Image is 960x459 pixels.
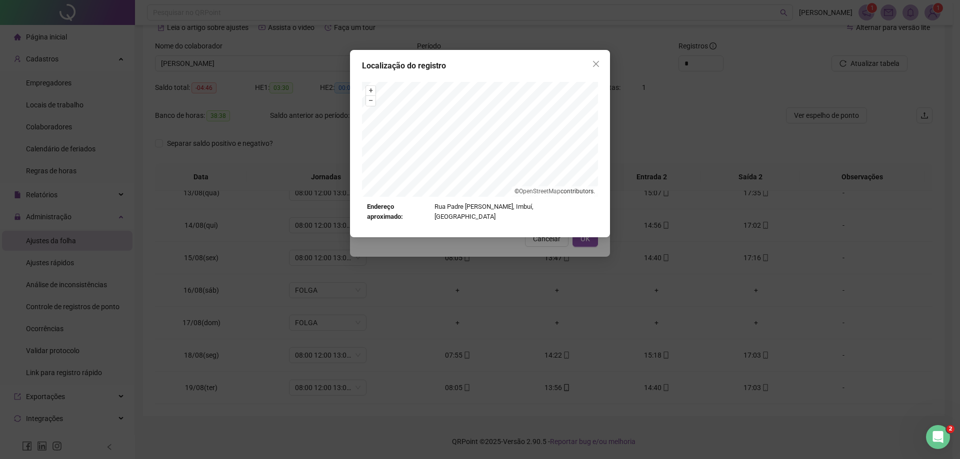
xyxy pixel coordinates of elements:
[366,86,375,95] button: +
[946,425,954,433] span: 2
[519,188,560,195] a: OpenStreetMap
[366,96,375,105] button: –
[514,188,595,195] li: © contributors.
[926,425,950,449] iframe: Intercom live chat
[592,60,600,68] span: close
[367,202,430,222] strong: Endereço aproximado:
[588,56,604,72] button: Close
[362,60,598,72] div: Localização do registro
[367,202,593,222] div: Rua Padre [PERSON_NAME], Imbuí, [GEOGRAPHIC_DATA]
